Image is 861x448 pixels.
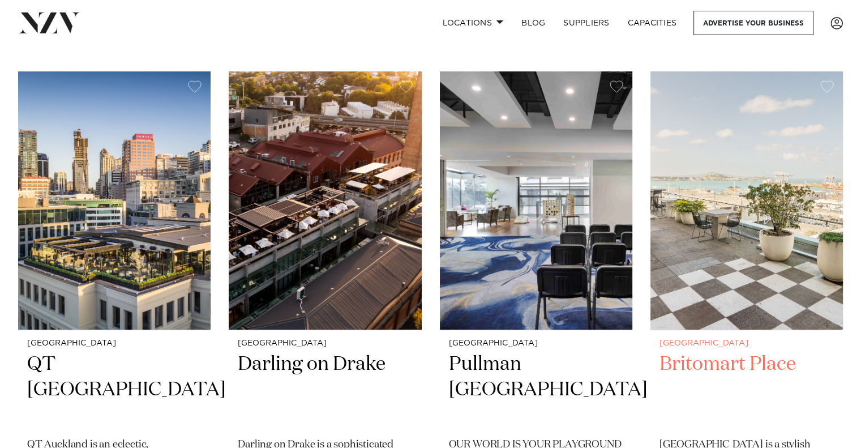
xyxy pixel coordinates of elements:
a: Advertise your business [693,11,813,35]
small: [GEOGRAPHIC_DATA] [238,339,412,348]
a: Capacities [619,11,686,35]
h2: Britomart Place [659,352,834,428]
img: Aerial view of Darling on Drake [229,71,421,330]
a: SUPPLIERS [554,11,618,35]
h2: Pullman [GEOGRAPHIC_DATA] [449,352,623,428]
h2: QT [GEOGRAPHIC_DATA] [27,352,202,428]
h2: Darling on Drake [238,352,412,428]
a: Locations [433,11,512,35]
small: [GEOGRAPHIC_DATA] [659,339,834,348]
small: [GEOGRAPHIC_DATA] [27,339,202,348]
a: BLOG [512,11,554,35]
img: nzv-logo.png [18,12,80,33]
small: [GEOGRAPHIC_DATA] [449,339,623,348]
